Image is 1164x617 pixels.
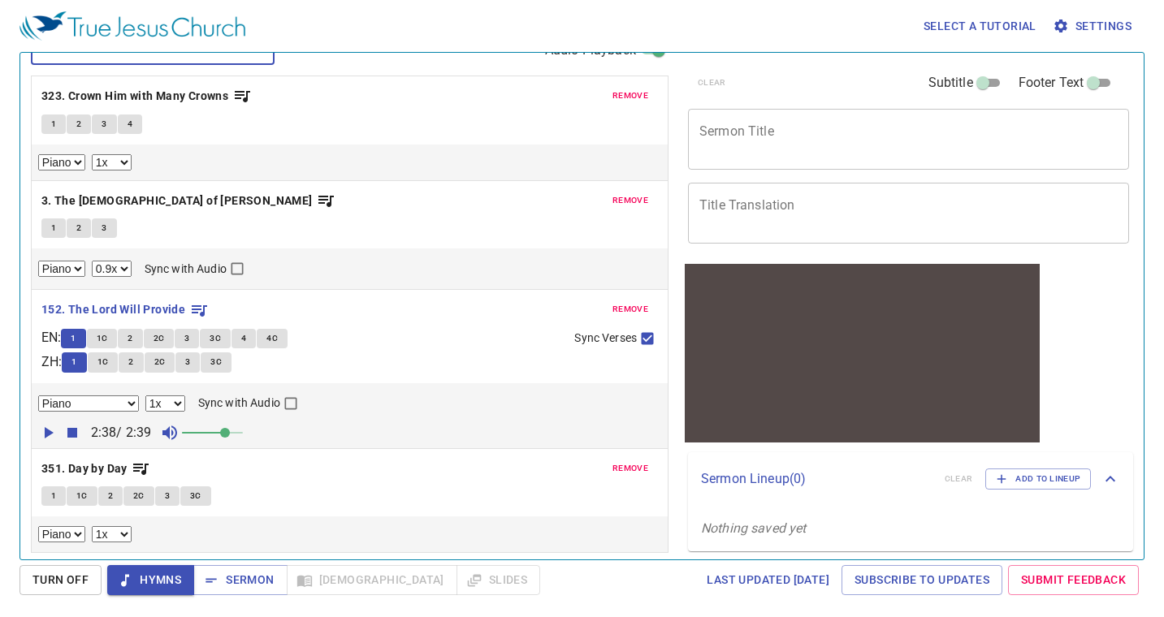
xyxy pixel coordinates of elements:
[41,191,335,211] button: 3. The [DEMOGRAPHIC_DATA] of [PERSON_NAME]
[144,329,175,348] button: 2C
[184,331,189,346] span: 3
[41,459,150,479] button: 351. Day by Day
[700,565,836,595] a: Last updated [DATE]
[92,218,116,238] button: 3
[612,461,648,476] span: remove
[92,526,132,542] select: Playback Rate
[107,565,194,595] button: Hymns
[38,526,85,542] select: Select Track
[165,489,170,503] span: 3
[193,565,287,595] button: Sermon
[612,302,648,317] span: remove
[41,352,62,372] p: ZH :
[118,329,142,348] button: 2
[1019,73,1084,93] span: Footer Text
[154,355,166,369] span: 2C
[155,486,180,506] button: 3
[201,352,232,372] button: 3C
[707,570,829,590] span: Last updated [DATE]
[128,331,132,346] span: 2
[128,355,133,369] span: 2
[61,329,85,348] button: 1
[266,331,278,346] span: 4C
[19,11,245,41] img: True Jesus Church
[574,330,636,347] span: Sync Verses
[51,117,56,132] span: 1
[67,114,91,134] button: 2
[51,221,56,235] span: 1
[603,191,658,210] button: remove
[41,486,66,506] button: 1
[154,331,165,346] span: 2C
[67,486,97,506] button: 1C
[145,395,185,412] select: Playback Rate
[128,117,132,132] span: 4
[241,331,246,346] span: 4
[1008,565,1139,595] a: Submit Feedback
[108,489,113,503] span: 2
[51,489,56,503] span: 1
[76,117,81,132] span: 2
[198,395,280,412] span: Sync with Audio
[185,355,190,369] span: 3
[917,11,1043,41] button: Select a tutorial
[92,261,132,277] select: Playback Rate
[41,300,185,320] b: 152. The Lord Will Provide
[76,221,81,235] span: 2
[38,395,139,412] select: Select Track
[855,570,989,590] span: Subscribe to Updates
[118,114,142,134] button: 4
[41,191,313,211] b: 3. The [DEMOGRAPHIC_DATA] of [PERSON_NAME]
[603,459,658,478] button: remove
[612,193,648,208] span: remove
[682,261,1043,446] iframe: from-child
[32,570,89,590] span: Turn Off
[1021,570,1126,590] span: Submit Feedback
[133,489,145,503] span: 2C
[257,329,288,348] button: 4C
[41,114,66,134] button: 1
[38,261,85,277] select: Select Track
[87,329,118,348] button: 1C
[175,352,200,372] button: 3
[1049,11,1138,41] button: Settings
[145,261,227,278] span: Sync with Audio
[88,352,119,372] button: 1C
[76,489,88,503] span: 1C
[200,329,231,348] button: 3C
[71,331,76,346] span: 1
[924,16,1036,37] span: Select a tutorial
[41,218,66,238] button: 1
[701,520,807,536] i: Nothing saved yet
[1056,16,1132,37] span: Settings
[928,73,973,93] span: Subtitle
[688,452,1133,506] div: Sermon Lineup(0)clearAdd to Lineup
[41,328,61,347] p: EN :
[701,469,932,489] p: Sermon Lineup ( 0 )
[996,472,1080,486] span: Add to Lineup
[603,300,658,319] button: remove
[84,423,158,442] p: 2:38 / 2:39
[210,355,222,369] span: 3C
[842,565,1002,595] a: Subscribe to Updates
[180,486,211,506] button: 3C
[92,114,116,134] button: 3
[985,468,1091,490] button: Add to Lineup
[98,486,123,506] button: 2
[38,154,85,170] select: Select Track
[102,117,106,132] span: 3
[92,154,132,170] select: Playback Rate
[145,352,175,372] button: 2C
[210,331,221,346] span: 3C
[175,329,199,348] button: 3
[41,300,209,320] button: 152. The Lord Will Provide
[102,221,106,235] span: 3
[612,88,648,103] span: remove
[97,355,109,369] span: 1C
[41,86,228,106] b: 323. Crown Him with Many Crowns
[206,570,274,590] span: Sermon
[67,218,91,238] button: 2
[71,355,76,369] span: 1
[119,352,143,372] button: 2
[19,565,102,595] button: Turn Off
